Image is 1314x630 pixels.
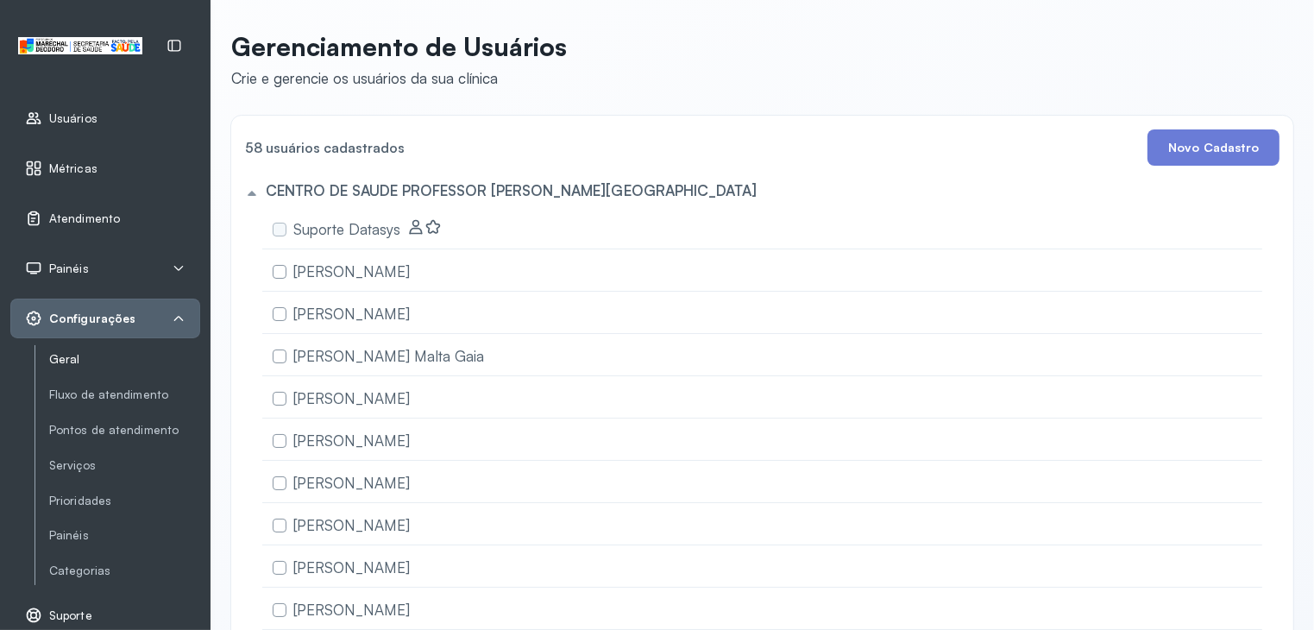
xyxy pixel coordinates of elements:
span: Painéis [49,261,89,276]
span: [PERSON_NAME] [293,262,410,280]
a: Pontos de atendimento [49,419,200,441]
h4: 58 usuários cadastrados [245,135,405,160]
span: [PERSON_NAME] [293,389,410,407]
a: Painéis [49,528,200,543]
a: Prioridades [49,490,200,512]
span: Configurações [49,312,135,326]
a: Geral [49,352,200,367]
p: Gerenciamento de Usuários [231,31,567,62]
span: [PERSON_NAME] [293,558,410,576]
span: [PERSON_NAME] Malta Gaia [293,347,484,365]
span: [PERSON_NAME] [293,305,410,323]
a: Geral [49,349,200,370]
a: Métricas [25,160,185,177]
span: Métricas [49,161,97,176]
a: Prioridades [49,494,200,508]
span: [PERSON_NAME] [293,601,410,619]
a: Usuários [25,110,185,127]
a: Painéis [49,525,200,546]
a: Serviços [49,455,200,476]
span: [PERSON_NAME] [293,432,410,450]
h5: CENTRO DE SAUDE PROFESSOR [PERSON_NAME][GEOGRAPHIC_DATA] [266,181,757,199]
a: Serviços [49,458,200,473]
img: Logotipo do estabelecimento [18,37,142,54]
button: Novo Cadastro [1147,129,1279,166]
span: Usuários [49,111,97,126]
a: Categorias [49,564,200,578]
a: Categorias [49,560,200,582]
span: Atendimento [49,211,120,226]
a: Fluxo de atendimento [49,387,200,402]
a: Fluxo de atendimento [49,384,200,406]
span: Suporte Datasys [293,220,400,238]
span: [PERSON_NAME] [293,474,410,492]
a: Atendimento [25,210,185,227]
div: Crie e gerencie os usuários da sua clínica [231,69,567,87]
span: [PERSON_NAME] [293,516,410,534]
a: Pontos de atendimento [49,423,200,438]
